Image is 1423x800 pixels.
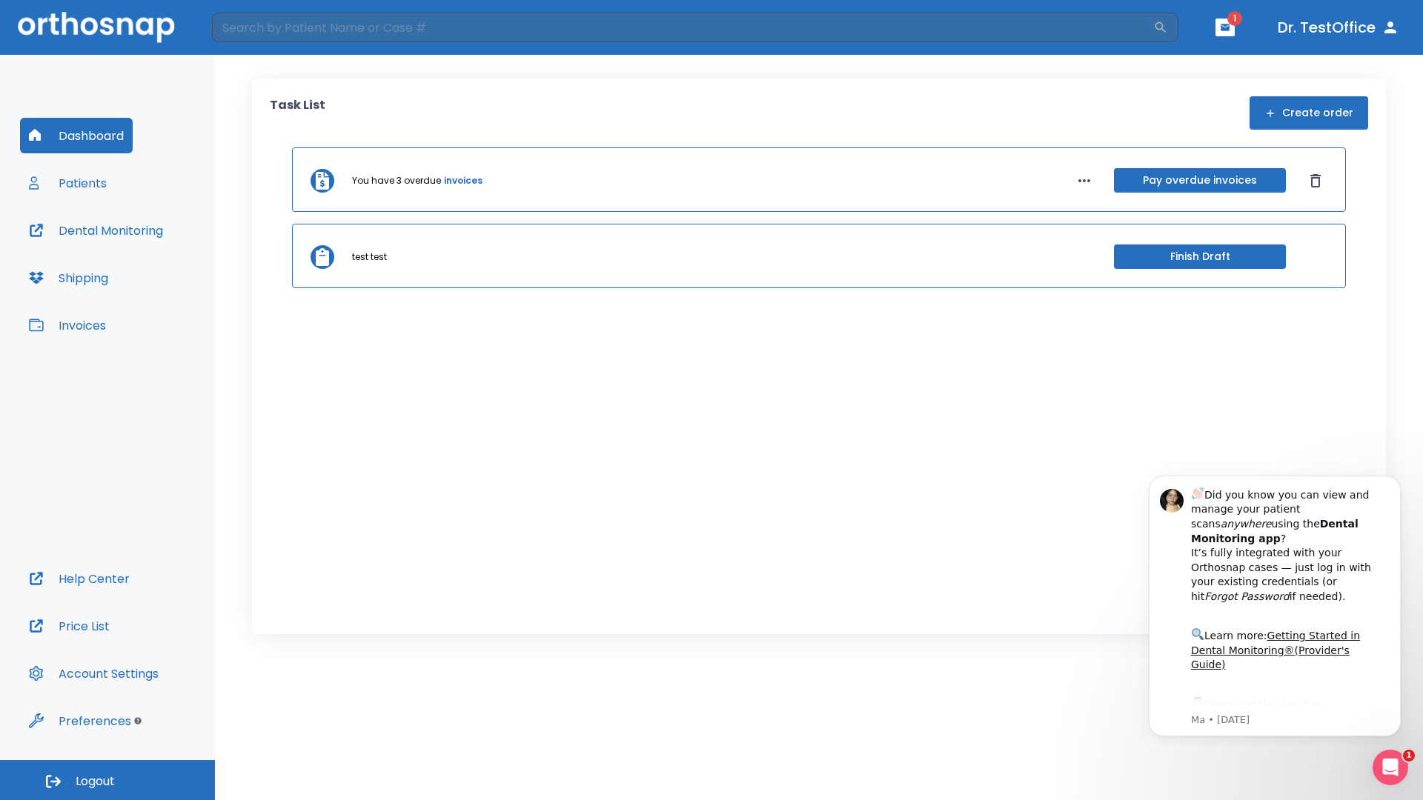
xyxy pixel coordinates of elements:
[212,13,1153,42] input: Search by Patient Name or Case #
[64,251,251,264] p: Message from Ma, sent 5w ago
[20,260,117,296] button: Shipping
[20,307,115,343] button: Invoices
[1272,14,1405,41] button: Dr. TestOffice
[64,233,251,308] div: Download the app: | ​ Let us know if you need help getting started!
[1373,750,1408,785] iframe: Intercom live chat
[20,213,172,248] button: Dental Monitoring
[1304,169,1327,193] button: Dismiss
[251,23,263,35] button: Dismiss notification
[20,118,133,153] button: Dashboard
[64,236,196,263] a: App Store
[20,656,167,691] button: Account Settings
[76,773,115,790] span: Logout
[20,561,139,596] button: Help Center
[1114,244,1286,269] button: Finish Draft
[1114,168,1286,193] button: Pay overdue invoices
[1127,462,1423,745] iframe: Intercom notifications message
[1250,96,1368,130] button: Create order
[20,608,119,644] button: Price List
[1403,750,1415,761] span: 1
[270,96,325,130] p: Task List
[18,12,175,42] img: Orthosnap
[352,174,441,187] p: You have 3 overdue
[352,250,387,264] p: test test
[20,703,140,739] button: Preferences
[444,174,482,187] a: invoices
[20,165,116,201] button: Patients
[131,714,145,727] div: Tooltip anchor
[1227,11,1242,26] span: 1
